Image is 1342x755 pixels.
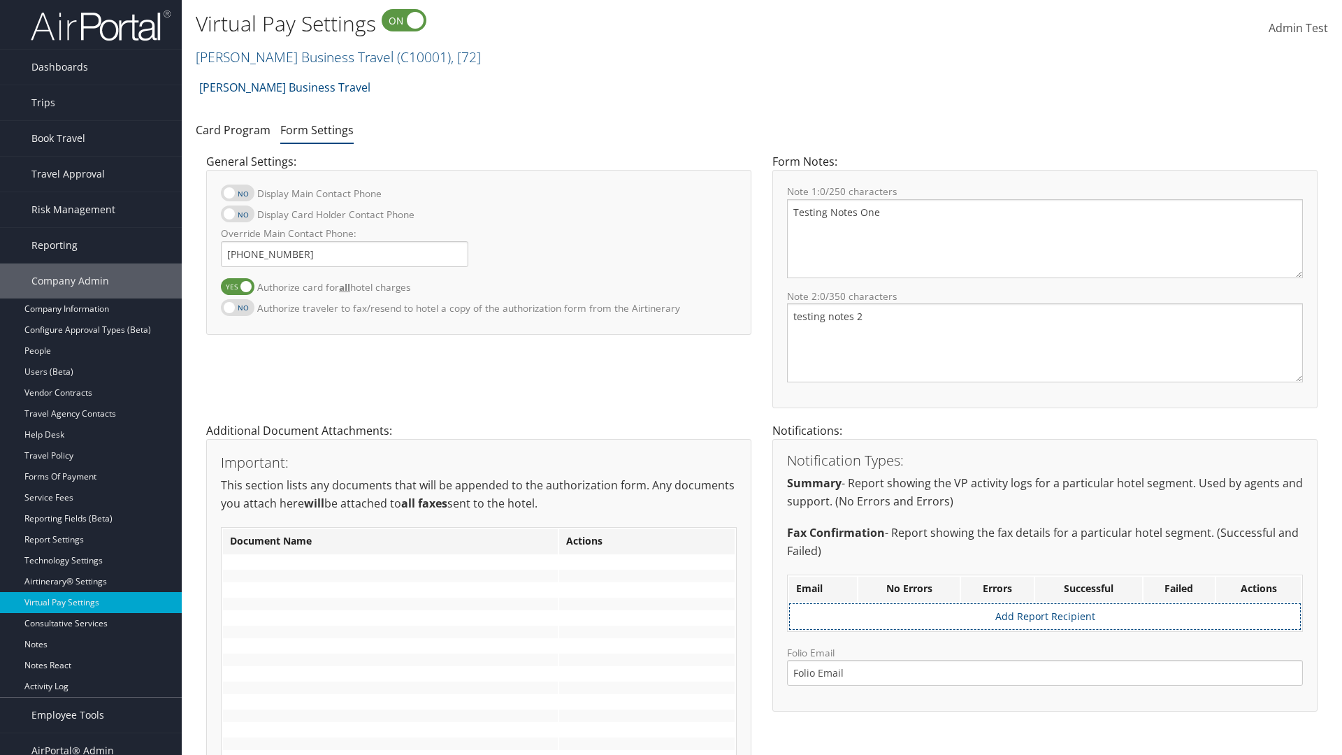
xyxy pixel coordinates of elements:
th: Document Name [223,529,558,554]
label: Override Main Contact Phone: [221,226,468,240]
span: Trips [31,85,55,120]
strong: Summary [787,475,842,491]
th: Failed [1143,577,1215,602]
div: Form Notes: [762,153,1328,422]
span: , [ 72 ] [451,48,481,66]
label: Authorize traveler to fax/resend to hotel a copy of the authorization form from the Airtinerary [257,295,680,321]
p: This section lists any documents that will be appended to the authorization form. Any documents y... [221,477,737,512]
span: Book Travel [31,121,85,156]
th: Email [789,577,857,602]
span: ( C10001 ) [397,48,451,66]
span: Dashboards [31,50,88,85]
strong: will [304,496,324,511]
h1: Virtual Pay Settings [196,9,951,38]
span: 0 [820,289,825,303]
a: Admin Test [1269,7,1328,50]
p: - Report showing the VP activity logs for a particular hotel segment. Used by agents and support.... [787,475,1303,510]
th: Actions [1216,577,1301,602]
span: 0 [820,185,825,198]
label: Display Card Holder Contact Phone [257,201,414,227]
textarea: testing notes 2 [787,303,1303,382]
span: Travel Approval [31,157,105,192]
textarea: Testing Notes One [787,199,1303,278]
label: Display Main Contact Phone [257,180,382,206]
label: Note 1: /250 characters [787,185,1303,199]
label: Folio Email [787,646,1303,686]
label: Authorize card for hotel charges [257,274,410,300]
a: [PERSON_NAME] Business Travel [199,73,370,101]
p: - Report showing the fax details for a particular hotel segment. (Successful and Failed) [787,524,1303,560]
th: Actions [559,529,735,554]
strong: Fax Confirmation [787,525,885,540]
span: Reporting [31,228,78,263]
a: Card Program [196,122,270,138]
input: Folio Email [787,660,1303,686]
h3: Important: [221,456,737,470]
div: Notifications: [762,422,1328,726]
a: Form Settings [280,122,354,138]
span: Company Admin [31,264,109,299]
a: [PERSON_NAME] Business Travel [196,48,481,66]
th: Successful [1035,577,1142,602]
label: Note 2: /350 characters [787,289,1303,303]
th: No Errors [858,577,959,602]
a: Add Report Recipient [995,610,1095,623]
span: Employee Tools [31,698,104,733]
strong: all faxes [401,496,447,511]
th: Errors [961,577,1034,602]
span: Risk Management [31,192,115,227]
h3: Notification Types: [787,454,1303,468]
span: Admin Test [1269,20,1328,36]
img: airportal-logo.png [31,9,171,42]
div: General Settings: [196,153,762,348]
strong: all [339,280,350,294]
